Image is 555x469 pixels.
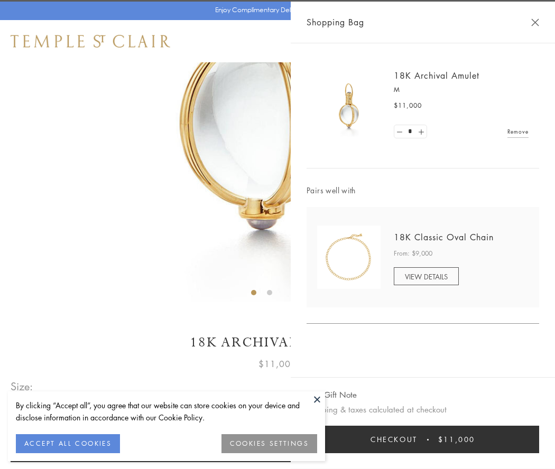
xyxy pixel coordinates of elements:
[258,357,297,371] span: $11,000
[438,434,475,445] span: $11,000
[16,434,120,453] button: ACCEPT ALL COOKIES
[307,15,364,29] span: Shopping Bag
[394,248,432,259] span: From: $9,000
[317,74,381,137] img: 18K Archival Amulet
[307,388,357,401] button: Add Gift Note
[394,267,459,285] a: VIEW DETAILS
[394,85,529,95] p: M
[394,125,405,138] a: Set quantity to 0
[371,434,418,445] span: Checkout
[307,184,539,196] span: Pairs well with
[317,226,381,289] img: N88865-OV18
[531,18,539,26] button: Close Shopping Bag
[307,403,539,416] p: Shipping & taxes calculated at checkout
[16,399,317,424] div: By clicking “Accept all”, you agree that our website can store cookies on your device and disclos...
[394,231,494,243] a: 18K Classic Oval Chain
[507,126,529,137] a: Remove
[394,100,422,111] span: $11,000
[394,70,479,81] a: 18K Archival Amulet
[221,434,317,453] button: COOKIES SETTINGS
[11,378,34,395] span: Size:
[307,426,539,453] button: Checkout $11,000
[11,333,544,352] h1: 18K Archival Amulet
[215,5,335,15] p: Enjoy Complimentary Delivery & Returns
[415,125,426,138] a: Set quantity to 2
[11,35,170,48] img: Temple St. Clair
[405,271,448,282] span: VIEW DETAILS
